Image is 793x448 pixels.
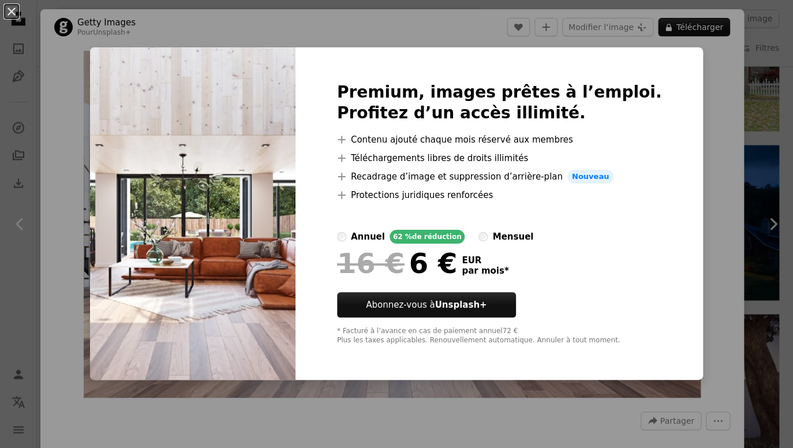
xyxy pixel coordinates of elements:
span: Nouveau [567,170,614,184]
input: annuel62 %de réduction [337,232,346,241]
div: 6 € [337,248,457,278]
li: Contenu ajouté chaque mois réservé aux membres [337,133,662,147]
div: 62 % de réduction [390,230,465,244]
span: par mois * [462,266,508,276]
div: * Facturé à l’avance en cas de paiement annuel 72 € Plus les taxes applicables. Renouvellement au... [337,327,662,345]
strong: Unsplash+ [435,300,487,310]
li: Téléchargements libres de droits illimités [337,151,662,165]
img: premium_photo-1661962841993-99a07c27c9f4 [90,47,295,380]
input: mensuel [478,232,488,241]
span: 16 € [337,248,405,278]
button: Abonnez-vous àUnsplash+ [337,292,516,318]
li: Protections juridiques renforcées [337,188,662,202]
h2: Premium, images prêtes à l’emploi. Profitez d’un accès illimité. [337,82,662,124]
div: mensuel [492,230,533,244]
div: annuel [351,230,385,244]
li: Recadrage d’image et suppression d’arrière-plan [337,170,662,184]
span: EUR [462,255,508,266]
